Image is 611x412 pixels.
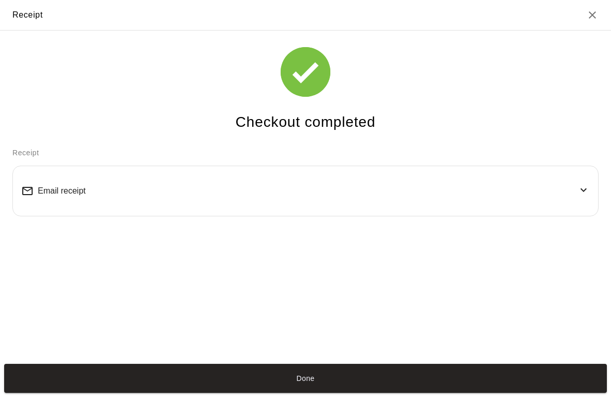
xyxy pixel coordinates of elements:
h4: Checkout completed [236,113,375,131]
div: Receipt [12,8,43,22]
p: Receipt [12,148,599,158]
span: Email receipt [38,186,85,196]
button: Close [586,9,599,21]
button: Done [4,364,607,393]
